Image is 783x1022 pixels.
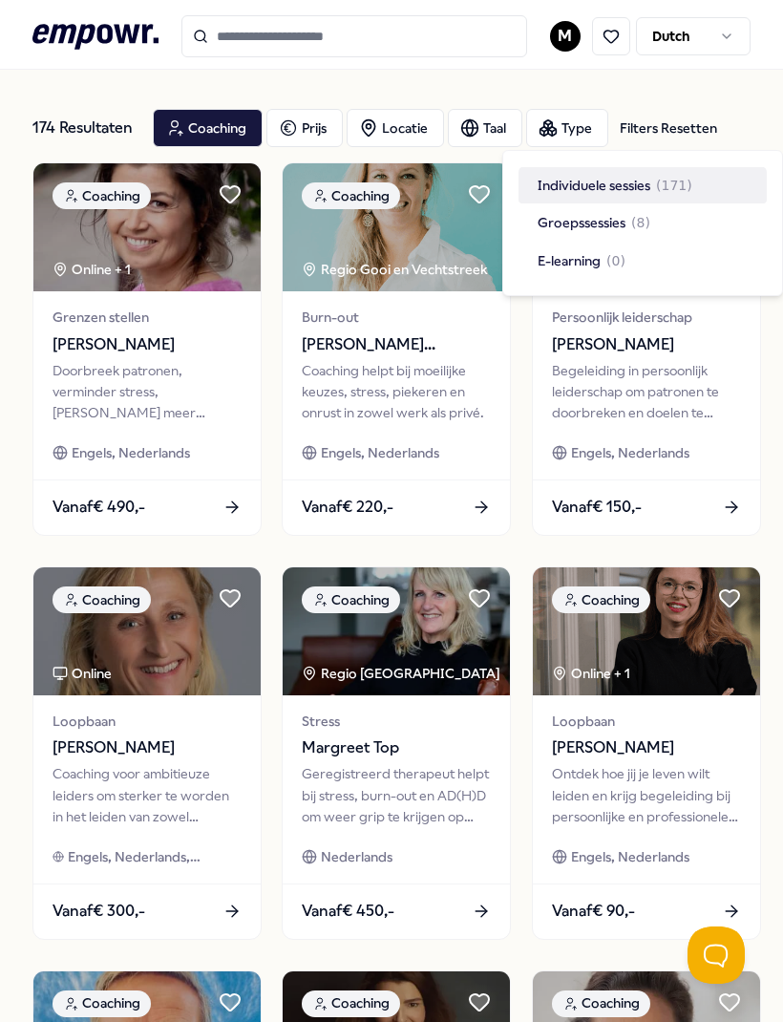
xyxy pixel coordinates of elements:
span: Engels, Nederlands [571,442,689,463]
span: Vanaf € 300,- [53,899,145,924]
span: ( 0 ) [606,250,625,271]
span: [PERSON_NAME] [552,735,741,760]
div: Coaching helpt bij moeilijke keuzes, stress, piekeren en onrust in zowel werk als privé. [302,360,491,424]
span: Vanaf € 490,- [53,495,145,520]
span: Engels, Nederlands [72,442,190,463]
button: Coaching [153,109,263,147]
span: Margreet Top [302,735,491,760]
img: package image [283,163,510,292]
span: [PERSON_NAME] [552,332,741,357]
span: Vanaf € 450,- [302,899,394,924]
span: Engels, Nederlands [321,442,439,463]
div: Online [53,663,112,684]
div: Coaching [302,586,400,613]
button: M [550,21,581,52]
span: Individuele sessies [538,175,650,196]
div: Suggestions [518,166,767,280]
button: Locatie [347,109,444,147]
span: Persoonlijk leiderschap [552,307,741,328]
img: package image [33,567,261,696]
span: Vanaf € 220,- [302,495,393,520]
button: Taal [448,109,522,147]
div: 174 Resultaten [32,109,138,147]
span: [PERSON_NAME] [53,735,242,760]
img: package image [33,163,261,292]
div: Coaching [302,182,400,209]
a: package imageCoachingOnlineLoopbaan[PERSON_NAME]Coaching voor ambitieuze leiders om sterker te wo... [32,566,262,940]
div: Begeleiding in persoonlijk leiderschap om patronen te doorbreken en doelen te bereiken via bewust... [552,360,741,424]
div: Regio [GEOGRAPHIC_DATA] [302,663,503,684]
span: ( 171 ) [656,175,692,196]
span: E-learning [538,250,601,271]
iframe: Help Scout Beacon - Open [688,926,745,984]
span: Loopbaan [552,711,741,732]
span: Grenzen stellen [53,307,242,328]
span: ( 8 ) [631,212,650,233]
div: Online + 1 [53,259,131,280]
span: Engels, Nederlands, Italiaans, Zweeds [68,846,242,867]
a: package imageCoachingRegio Gooi en Vechtstreek Burn-out[PERSON_NAME][GEOGRAPHIC_DATA]Coaching hel... [282,162,511,536]
img: package image [283,567,510,696]
span: Groepssessies [538,212,625,233]
div: Filters Resetten [620,117,717,138]
div: Coaching [552,990,650,1017]
div: Geregistreerd therapeut helpt bij stress, burn-out en AD(H)D om weer grip te krijgen op gedachten... [302,763,491,827]
span: [PERSON_NAME] [53,332,242,357]
span: Burn-out [302,307,491,328]
span: Nederlands [321,846,392,867]
div: Coaching [53,990,151,1017]
a: package imageCoachingOnline + 1Loopbaan[PERSON_NAME]Ontdek hoe jij je leven wilt leiden en krijg ... [532,566,761,940]
button: Type [526,109,608,147]
div: Ontdek hoe jij je leven wilt leiden en krijg begeleiding bij persoonlijke en professionele ontwik... [552,763,741,827]
span: Vanaf € 90,- [552,899,635,924]
span: Stress [302,711,491,732]
div: Coaching [552,586,650,613]
a: package imageCoachingOnline + 1Grenzen stellen[PERSON_NAME]Doorbreek patronen, verminder stress, ... [32,162,262,536]
div: Coaching [53,182,151,209]
span: Loopbaan [53,711,242,732]
div: Coaching [302,990,400,1017]
span: Engels, Nederlands [571,846,689,867]
div: Coaching [53,586,151,613]
div: Doorbreek patronen, verminder stress, [PERSON_NAME] meer zelfvertrouwen, stel krachtig je eigen g... [53,360,242,424]
img: package image [533,567,760,696]
span: Vanaf € 150,- [552,495,642,520]
div: Regio Gooi en Vechtstreek [302,259,490,280]
span: [PERSON_NAME][GEOGRAPHIC_DATA] [302,332,491,357]
a: package imageCoachingRegio [GEOGRAPHIC_DATA] + 3Persoonlijk leiderschap[PERSON_NAME]Begeleiding i... [532,162,761,536]
a: package imageCoachingRegio [GEOGRAPHIC_DATA] StressMargreet TopGeregistreerd therapeut helpt bij ... [282,566,511,940]
div: Online + 1 [552,663,630,684]
div: Coaching voor ambitieuze leiders om sterker te worden in het leiden van zowel [PERSON_NAME] als a... [53,763,242,827]
input: Search for products, categories or subcategories [181,15,527,57]
button: Prijs [266,109,343,147]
